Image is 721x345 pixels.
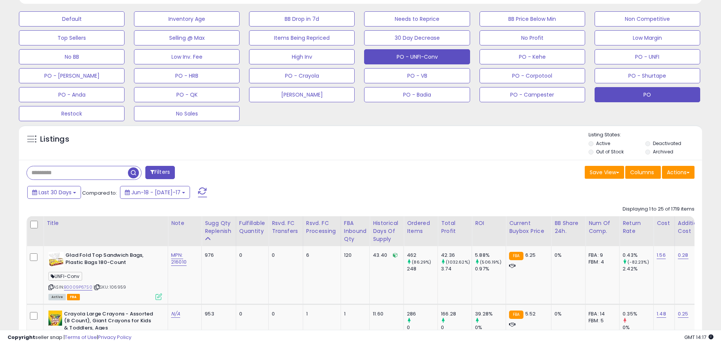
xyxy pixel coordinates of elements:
[657,310,666,318] a: 1.48
[205,311,230,317] div: 953
[475,265,506,272] div: 0.97%
[171,310,180,318] a: N/A
[48,272,82,281] span: UNFI-Conv
[249,87,355,102] button: [PERSON_NAME]
[8,334,131,341] div: seller snap | |
[653,148,673,155] label: Archived
[134,87,240,102] button: PO - QK
[595,11,700,27] button: Non Competitive
[19,68,125,83] button: PO - [PERSON_NAME]
[412,259,431,265] small: (86.29%)
[589,311,614,317] div: FBA: 14
[239,311,263,317] div: 0
[272,311,297,317] div: 0
[589,252,614,259] div: FBA: 9
[364,68,470,83] button: PO - VB
[475,219,503,227] div: ROI
[480,259,501,265] small: (506.19%)
[630,169,654,176] span: Columns
[239,252,263,259] div: 0
[554,311,579,317] div: 0%
[306,311,335,317] div: 1
[134,30,240,45] button: Selling @ Max
[509,219,548,235] div: Current Buybox Price
[678,251,688,259] a: 0.28
[364,87,470,102] button: PO - Badia
[525,310,536,317] span: 5.52
[344,219,367,243] div: FBA inbound Qty
[249,49,355,64] button: High Inv
[239,219,265,235] div: Fulfillable Quantity
[364,11,470,27] button: Needs to Reprice
[93,284,126,290] span: | SKU: 106959
[48,252,162,299] div: ASIN:
[623,311,653,317] div: 0.35%
[595,30,700,45] button: Low Margin
[595,68,700,83] button: PO - Shurtape
[662,166,695,179] button: Actions
[134,68,240,83] button: PO - HRB
[171,251,187,266] a: MPN: 216010
[39,189,72,196] span: Last 30 Days
[134,11,240,27] button: Inventory Age
[589,131,702,139] p: Listing States:
[596,140,610,147] label: Active
[65,334,97,341] a: Terms of Use
[657,251,666,259] a: 1.56
[64,284,92,290] a: B0009P67S0
[625,166,661,179] button: Columns
[171,219,198,227] div: Note
[249,68,355,83] button: PO - Crayola
[344,252,364,259] div: 120
[628,259,649,265] small: (-82.23%)
[8,334,35,341] strong: Copyright
[509,311,523,319] small: FBA
[120,186,190,199] button: Jun-18 - [DATE]-17
[480,11,585,27] button: BB Price Below Min
[65,252,157,268] b: Glad Fold Top Sandwich Bags, Plastic Bags 180-Count
[684,334,713,341] span: 2025-08-17 14:17 GMT
[407,311,438,317] div: 286
[441,219,469,235] div: Total Profit
[19,30,125,45] button: Top Sellers
[596,148,624,155] label: Out of Stock
[595,49,700,64] button: PO - UNFI
[19,106,125,121] button: Restock
[407,252,438,259] div: 462
[134,106,240,121] button: No Sales
[272,219,300,235] div: Rsvd. FC Transfers
[64,311,156,340] b: Crayola Large Crayons - Assorted (8 Count), Giant Crayons for Kids & Toddlers, Ages [DEMOGRAPHIC_...
[48,294,66,300] span: All listings currently available for purchase on Amazon
[306,219,338,235] div: Rsvd. FC Processing
[48,311,62,326] img: 51GxZjz5JNL._SL40_.jpg
[47,219,165,227] div: Title
[205,252,230,259] div: 976
[134,49,240,64] button: Low Inv. Fee
[441,265,472,272] div: 3.74
[589,219,616,235] div: Num of Comp.
[373,219,400,243] div: Historical Days Of Supply
[145,166,175,179] button: Filters
[585,166,624,179] button: Save View
[653,140,681,147] label: Deactivated
[82,189,117,197] span: Compared to:
[441,311,472,317] div: 166.28
[623,219,650,235] div: Return Rate
[407,265,438,272] div: 248
[272,252,297,259] div: 0
[475,252,506,259] div: 5.88%
[249,30,355,45] button: Items Being Repriced
[554,219,582,235] div: BB Share 24h.
[678,310,688,318] a: 0.25
[509,252,523,260] small: FBA
[344,311,364,317] div: 1
[131,189,181,196] span: Jun-18 - [DATE]-17
[595,87,700,102] button: PO
[19,11,125,27] button: Default
[623,265,653,272] div: 2.42%
[67,294,80,300] span: FBA
[623,252,653,259] div: 0.43%
[525,251,536,259] span: 6.25
[373,311,398,317] div: 11.60
[407,219,434,235] div: Ordered Items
